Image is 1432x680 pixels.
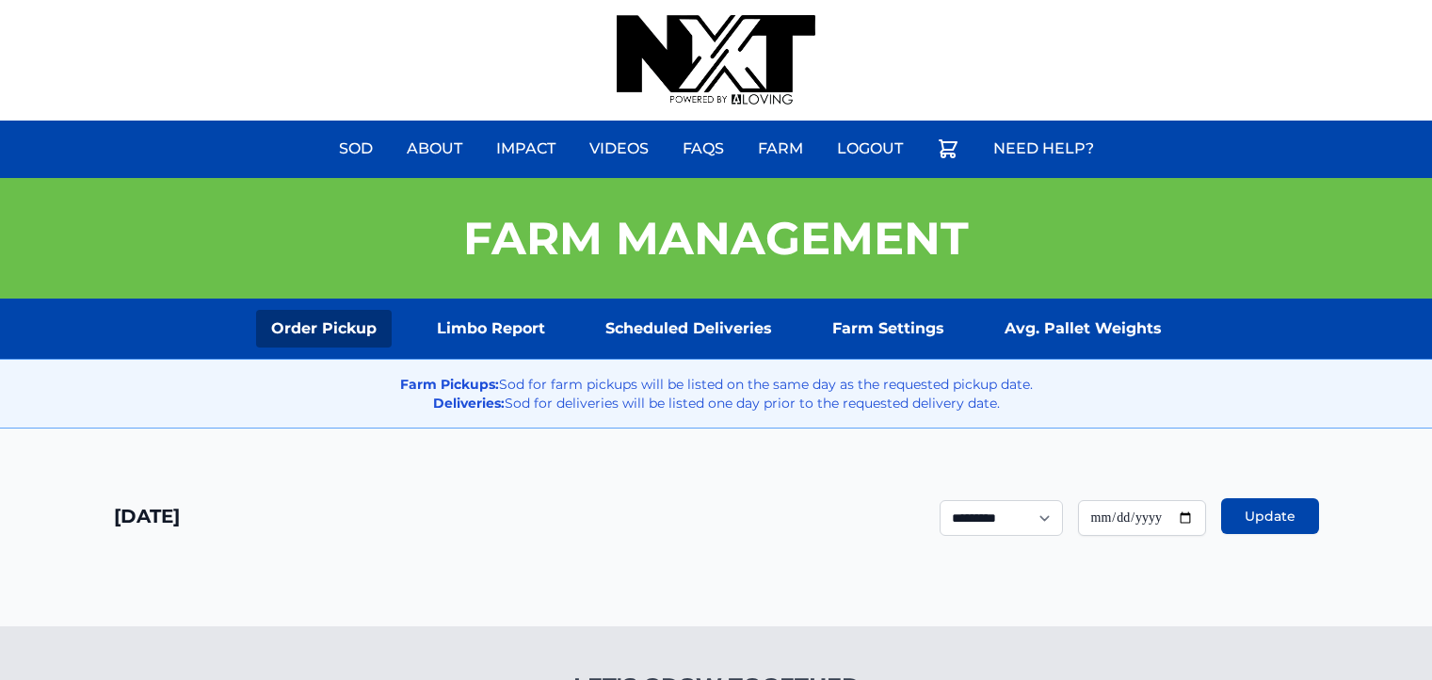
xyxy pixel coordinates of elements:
a: Logout [826,126,914,171]
a: Avg. Pallet Weights [990,310,1177,348]
h1: [DATE] [114,503,180,529]
strong: Farm Pickups: [400,376,499,393]
h1: Farm Management [463,216,969,261]
a: Impact [485,126,567,171]
span: Update [1245,507,1295,526]
a: Sod [328,126,384,171]
a: Videos [578,126,660,171]
a: FAQs [671,126,735,171]
a: Need Help? [982,126,1105,171]
a: Farm Settings [817,310,959,348]
button: Update [1221,498,1319,534]
a: Scheduled Deliveries [590,310,787,348]
a: Limbo Report [422,310,560,348]
strong: Deliveries: [433,395,505,412]
a: About [395,126,474,171]
a: Farm [747,126,814,171]
a: Order Pickup [256,310,392,348]
img: nextdaysod.com Logo [617,15,814,105]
